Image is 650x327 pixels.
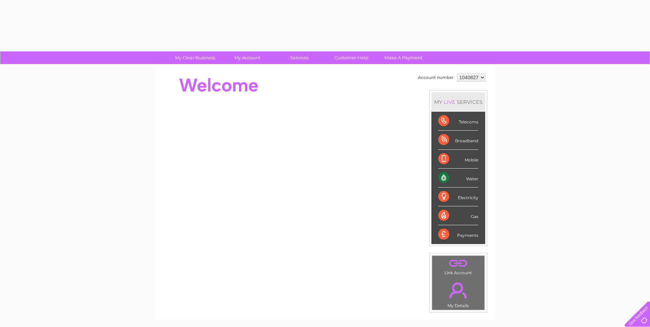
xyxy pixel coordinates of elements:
div: Telecoms [438,112,478,131]
div: Mobile [438,150,478,169]
a: Customer Help [323,51,380,64]
a: . [434,278,483,302]
a: Make A Payment [375,51,432,64]
div: Payments [438,225,478,244]
div: MY SERVICES [431,92,485,112]
td: Link Account [432,255,485,277]
div: Broadband [438,131,478,149]
div: Electricity [438,187,478,206]
a: Services [271,51,328,64]
div: Water [438,169,478,187]
div: Gas [438,206,478,225]
a: My Account [219,51,275,64]
a: . [434,257,483,269]
a: My Clear Business [167,51,223,64]
div: LIVE [442,99,457,105]
td: Account number [416,72,455,83]
td: My Details [432,277,485,310]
